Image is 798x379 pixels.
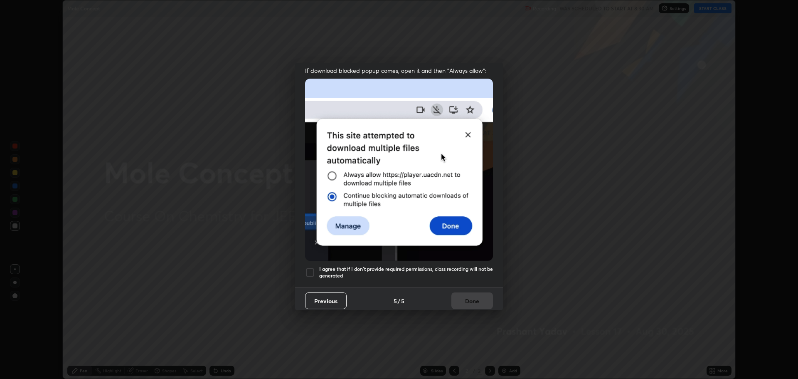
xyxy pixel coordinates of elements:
h4: 5 [394,297,397,305]
img: downloads-permission-blocked.gif [305,79,493,260]
h4: 5 [401,297,404,305]
span: If download blocked popup comes, open it and then "Always allow": [305,67,493,74]
h5: I agree that if I don't provide required permissions, class recording will not be generated [319,266,493,279]
button: Previous [305,292,347,309]
h4: / [398,297,400,305]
